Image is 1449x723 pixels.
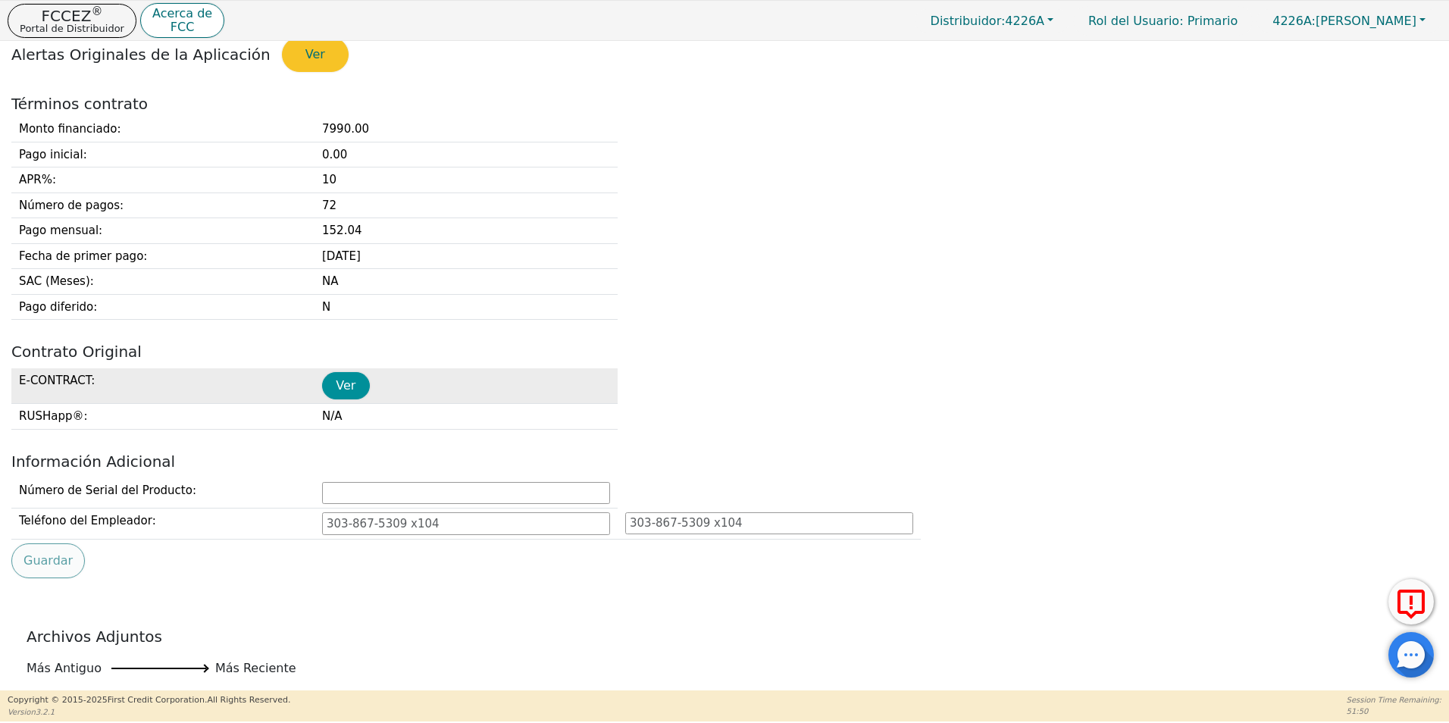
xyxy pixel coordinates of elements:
[11,343,1438,361] h2: Contrato Original
[11,368,315,404] td: E-CONTRACT :
[11,117,315,142] td: Monto financiado :
[1257,9,1441,33] button: 4226A:[PERSON_NAME]
[11,509,315,540] td: Teléfono del Empleador:
[1347,706,1441,717] p: 51:50
[11,294,315,320] td: Pago diferido :
[915,9,1070,33] button: Distribuidor:4226A
[207,695,290,705] span: All Rights Reserved.
[625,512,913,535] input: 303-867-5309 x104
[11,218,315,244] td: Pago mensual :
[27,628,1422,646] h2: Archivos Adjuntos
[8,4,136,38] button: FCCEZ®Portal de Distribuidor
[11,269,315,295] td: SAC (Meses) :
[315,142,618,167] td: 0.00
[315,167,618,193] td: 10
[1073,6,1253,36] p: Primario
[1272,14,1416,28] span: [PERSON_NAME]
[282,37,349,72] button: Ver
[315,218,618,244] td: 152.04
[11,95,1438,113] h2: Términos contrato
[152,21,212,33] p: FCC
[315,117,618,142] td: 7990.00
[931,14,1044,28] span: 4226A
[1272,14,1316,28] span: 4226A:
[20,8,124,23] p: FCCEZ
[322,512,610,535] input: 303-867-5309 x104
[11,243,315,269] td: Fecha de primer pago :
[140,3,224,39] button: Acerca deFCC
[8,706,290,718] p: Version 3.2.1
[11,142,315,167] td: Pago inicial :
[11,478,315,509] td: Número de Serial del Producto:
[20,23,124,33] p: Portal de Distribuidor
[315,192,618,218] td: 72
[215,659,296,678] span: Más Reciente
[11,404,315,430] td: RUSHapp® :
[315,269,618,295] td: NA
[315,404,618,430] td: N/A
[1347,694,1441,706] p: Session Time Remaining:
[11,45,271,64] span: Alertas Originales de la Aplicación
[27,659,102,678] span: Más Antiguo
[1088,14,1183,28] span: Rol del Usuario :
[11,167,315,193] td: APR% :
[152,8,212,20] p: Acerca de
[931,14,1006,28] span: Distribuidor:
[1388,579,1434,624] button: Reportar Error a FCC
[1073,6,1253,36] a: Rol del Usuario: Primario
[11,192,315,218] td: Número de pagos :
[315,294,618,320] td: N
[11,452,1438,471] h2: Información Adicional
[322,372,370,399] button: Ver
[91,5,102,18] sup: ®
[315,243,618,269] td: [DATE]
[8,694,290,707] p: Copyright © 2015- 2025 First Credit Corporation.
